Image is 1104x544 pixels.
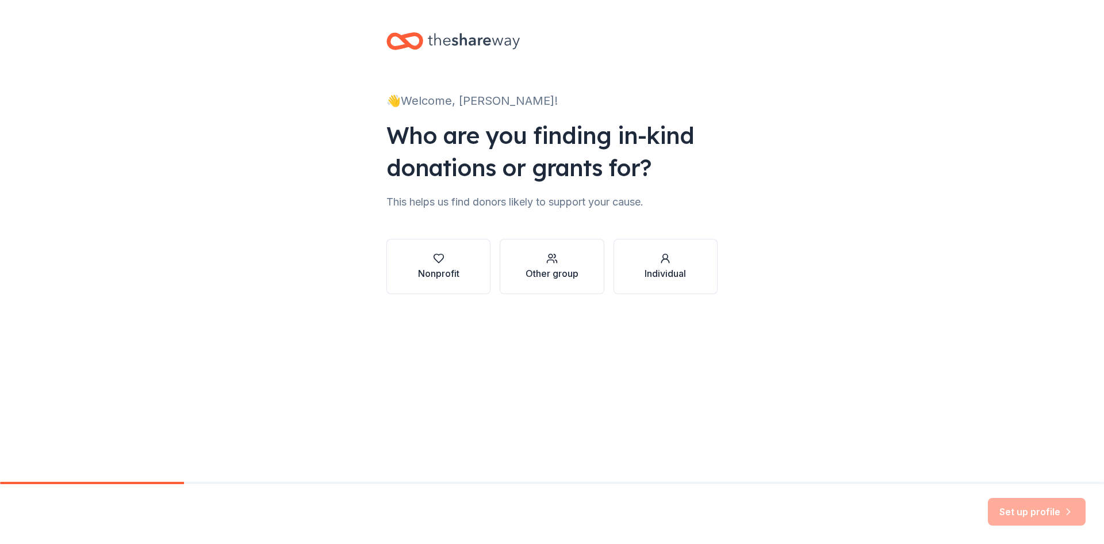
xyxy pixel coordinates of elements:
[386,119,718,184] div: Who are you finding in-kind donations or grants for?
[386,92,718,110] div: 👋 Welcome, [PERSON_NAME]!
[386,193,718,211] div: This helps us find donors likely to support your cause.
[418,267,459,280] div: Nonprofit
[614,239,718,294] button: Individual
[500,239,604,294] button: Other group
[526,267,578,280] div: Other group
[645,267,686,280] div: Individual
[386,239,490,294] button: Nonprofit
